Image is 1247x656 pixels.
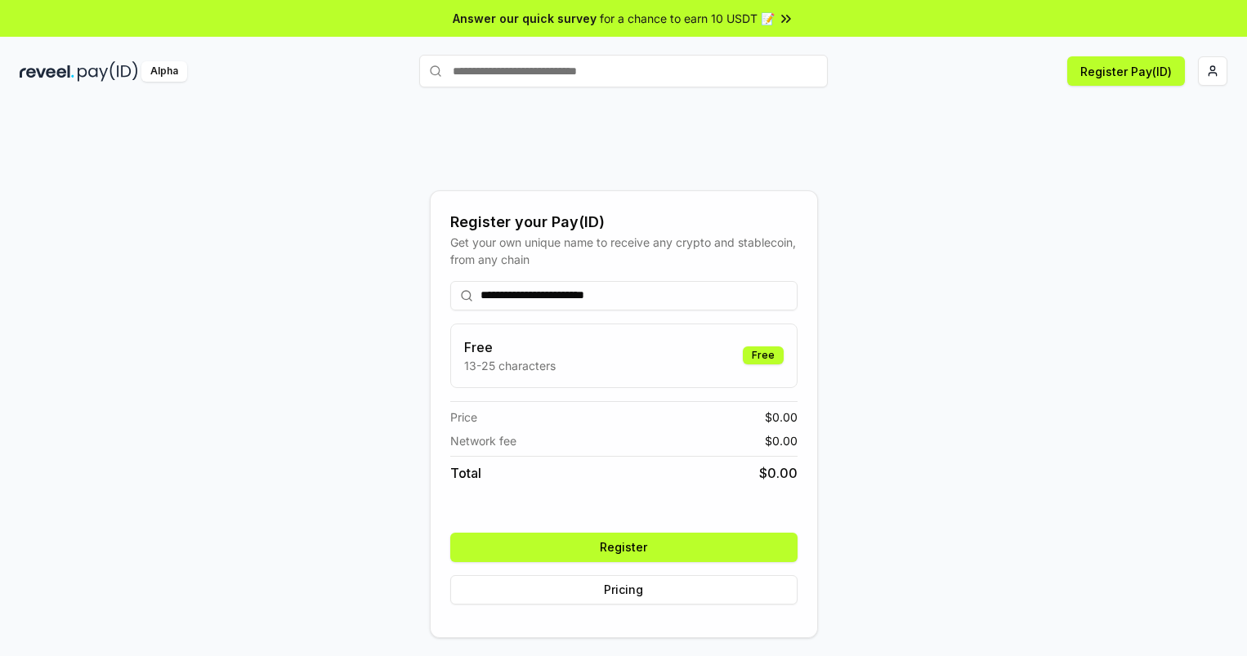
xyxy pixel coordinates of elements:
[464,337,556,357] h3: Free
[743,346,784,364] div: Free
[450,234,798,268] div: Get your own unique name to receive any crypto and stablecoin, from any chain
[765,408,798,426] span: $ 0.00
[450,408,477,426] span: Price
[450,533,798,562] button: Register
[759,463,798,483] span: $ 0.00
[765,432,798,449] span: $ 0.00
[450,432,516,449] span: Network fee
[1067,56,1185,86] button: Register Pay(ID)
[141,61,187,82] div: Alpha
[453,10,597,27] span: Answer our quick survey
[450,575,798,605] button: Pricing
[450,211,798,234] div: Register your Pay(ID)
[78,61,138,82] img: pay_id
[20,61,74,82] img: reveel_dark
[600,10,775,27] span: for a chance to earn 10 USDT 📝
[450,463,481,483] span: Total
[464,357,556,374] p: 13-25 characters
